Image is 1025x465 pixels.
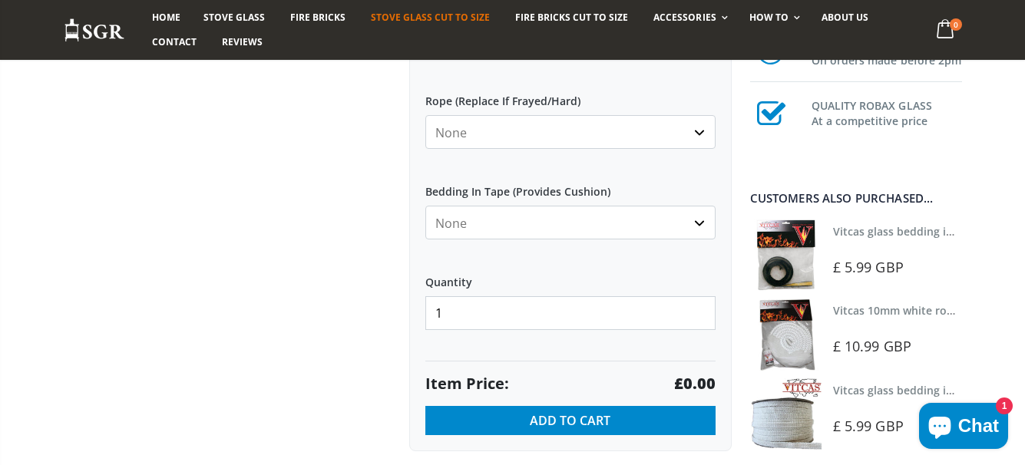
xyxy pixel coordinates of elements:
[530,412,610,429] span: Add to Cart
[290,11,346,24] span: Fire Bricks
[425,406,716,435] button: Add to Cart
[425,81,716,109] label: Rope (Replace If Frayed/Hard)
[750,219,822,291] img: Vitcas stove glass bedding in tape
[192,5,276,30] a: Stove Glass
[141,30,208,54] a: Contact
[371,11,490,24] span: Stove Glass Cut To Size
[359,5,501,30] a: Stove Glass Cut To Size
[812,95,962,129] h3: QUALITY ROBAX GLASS At a competitive price
[914,403,1013,453] inbox-online-store-chat: Shopify online store chat
[642,5,735,30] a: Accessories
[425,262,716,290] label: Quantity
[653,11,716,24] span: Accessories
[504,5,640,30] a: Fire Bricks Cut To Size
[833,337,911,355] span: £ 10.99 GBP
[749,11,789,24] span: How To
[141,5,192,30] a: Home
[203,11,265,24] span: Stove Glass
[822,11,868,24] span: About us
[738,5,808,30] a: How To
[64,18,125,43] img: Stove Glass Replacement
[750,193,962,204] div: Customers also purchased...
[425,373,509,394] span: Item Price:
[950,18,962,31] span: 0
[833,417,904,435] span: £ 5.99 GBP
[222,35,263,48] span: Reviews
[930,15,961,45] a: 0
[425,172,716,200] label: Bedding In Tape (Provides Cushion)
[515,11,628,24] span: Fire Bricks Cut To Size
[674,373,716,394] strong: £0.00
[152,11,180,24] span: Home
[750,298,822,370] img: Vitcas white rope, glue and gloves kit 10mm
[750,378,822,450] img: Vitcas stove glass bedding in tape
[810,5,880,30] a: About us
[152,35,197,48] span: Contact
[833,258,904,276] span: £ 5.99 GBP
[279,5,357,30] a: Fire Bricks
[210,30,274,54] a: Reviews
